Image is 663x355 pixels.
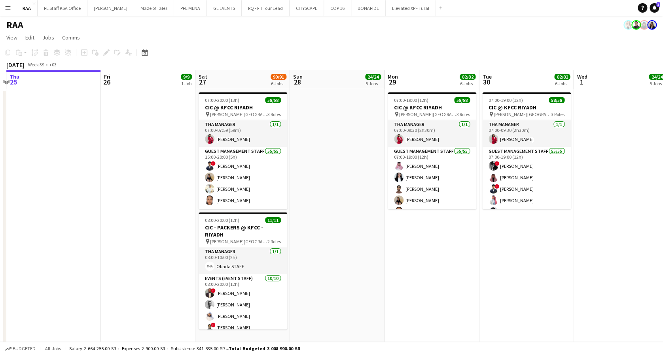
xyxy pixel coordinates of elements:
span: Edit [25,34,34,41]
button: CITYSCAPE [290,0,324,16]
button: Elevated XP - Tural [386,0,436,16]
button: COP 16 [324,0,351,16]
app-user-avatar: Lin Allaf [639,20,649,30]
a: Jobs [39,32,57,43]
a: View [3,32,21,43]
button: [PERSON_NAME] [87,0,134,16]
div: [DATE] [6,61,25,69]
a: Comms [59,32,83,43]
span: Jobs [42,34,54,41]
button: PFL MENA [174,0,207,16]
button: Budgeted [4,344,37,353]
h1: RAA [6,19,23,31]
app-user-avatar: Racquel Ybardolaza [623,20,633,30]
button: FL Staff KSA Office [38,0,87,16]
app-user-avatar: Jesus Relampagos [631,20,641,30]
span: Budgeted [13,346,36,351]
button: RQ - FII Tour Lead [242,0,290,16]
span: Total Budgeted 3 008 990.00 SR [229,346,300,351]
div: Salary 2 664 255.00 SR + Expenses 2 900.00 SR + Subsistence 341 835.00 SR = [69,346,300,351]
button: GL EVENTS [207,0,242,16]
a: Edit [22,32,38,43]
span: Comms [62,34,80,41]
span: Week 39 [26,62,46,68]
app-user-avatar: Ala Khairalla [647,20,657,30]
a: 2 [650,3,659,13]
div: +03 [49,62,57,68]
button: BONAFIDE [351,0,386,16]
button: Maze of Tales [134,0,174,16]
span: All jobs [44,346,63,351]
span: View [6,34,17,41]
button: RAA [16,0,38,16]
span: 2 [656,2,660,7]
